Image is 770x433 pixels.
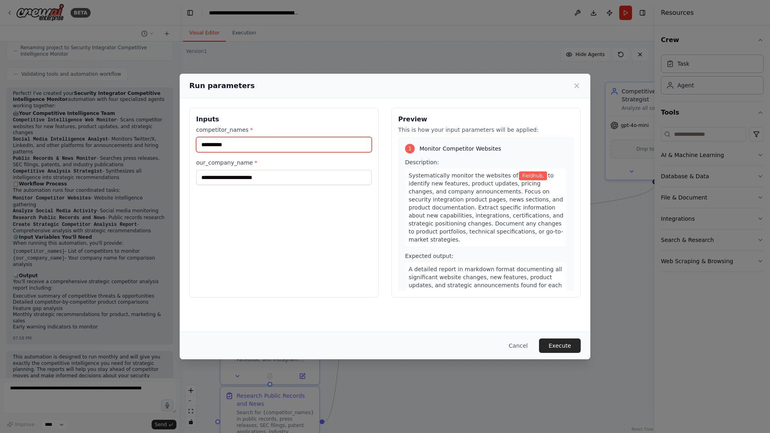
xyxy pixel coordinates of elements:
span: Description: [405,159,439,165]
h3: Inputs [196,115,372,124]
span: to identify new features, product updates, pricing changes, and company announcements. Focus on s... [409,172,563,243]
button: Cancel [503,338,534,353]
span: Monitor Competitor Websites [419,145,501,153]
span: A detailed report in markdown format documenting all significant website changes, new features, p... [409,266,562,312]
span: Expected output: [405,253,454,259]
span: Variable: competitor_names [519,171,547,180]
button: Execute [539,338,581,353]
label: our_company_name [196,159,372,167]
label: competitor_names [196,126,372,134]
h3: Preview [398,115,574,124]
h2: Run parameters [189,80,255,91]
span: Systematically monitor the websites of [409,172,518,179]
p: This is how your input parameters will be applied: [398,126,574,134]
div: 1 [405,144,415,153]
